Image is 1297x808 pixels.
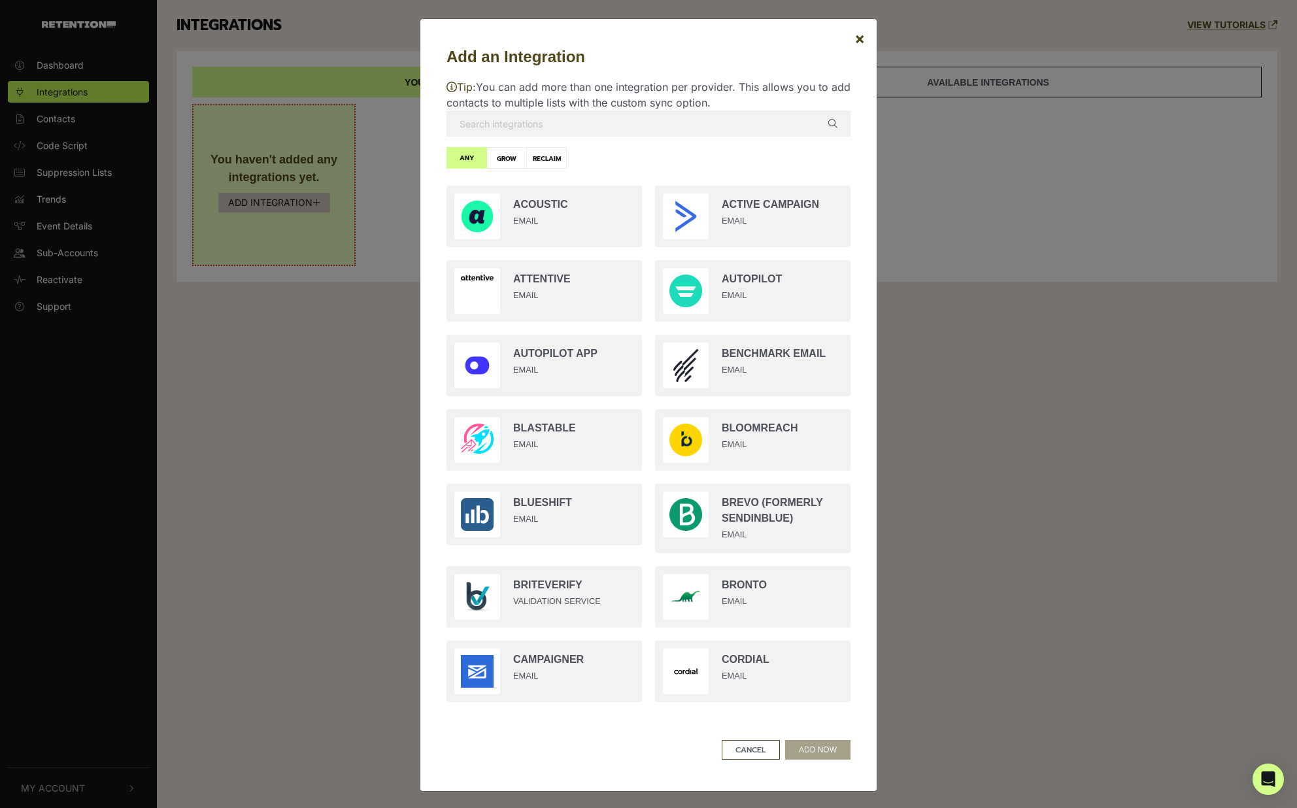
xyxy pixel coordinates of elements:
h5: Add an Integration [446,45,851,69]
label: RECLAIM [526,147,567,169]
span: Tip: [446,80,476,93]
div: Open Intercom Messenger [1253,764,1284,795]
button: Close [844,20,875,57]
span: × [854,29,865,48]
p: You can add more than one integration per provider. This allows you to add contacts to multiple l... [446,79,851,110]
input: Search integrations [446,110,851,137]
label: ANY [446,147,487,169]
label: GROW [486,147,527,169]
